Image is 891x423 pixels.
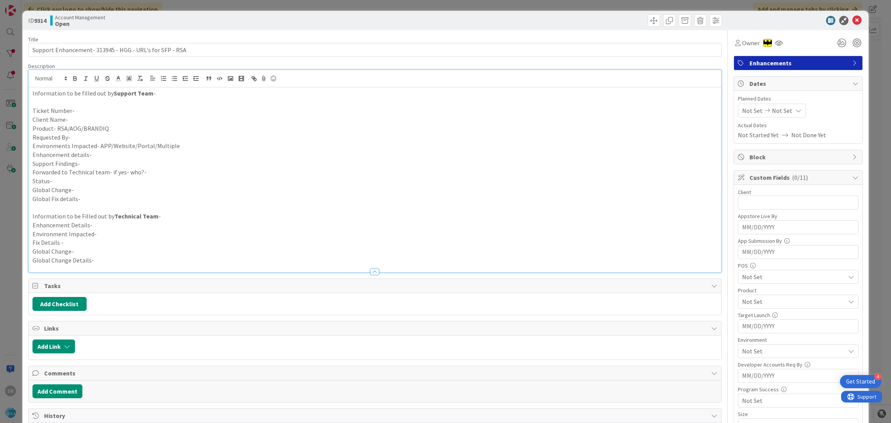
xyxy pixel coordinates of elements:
p: Environments Impacted- APP/Website/Portal/Multiple [32,142,718,150]
p: Global Change- [32,247,718,256]
button: Add Link [32,339,75,353]
div: Environment [738,337,859,343]
input: type card name here... [28,43,722,57]
div: Get Started [846,378,875,385]
p: Support Findings- [32,159,718,168]
p: Fix Details - [32,238,718,247]
p: Forwarded to Technical team- if yes- who?- [32,168,718,177]
div: Developer Accounts Req By [738,362,859,367]
span: Not Started Yet [738,130,779,140]
span: Custom Fields [749,173,848,182]
span: Owner [742,38,760,48]
button: Add Checklist [32,297,87,311]
span: Links [44,324,708,333]
p: Environment Impacted- [32,230,718,239]
span: Tasks [44,281,708,290]
span: ID [28,16,46,25]
p: Status- [32,177,718,186]
p: Enhancement details- [32,150,718,159]
span: Not Set [742,346,845,356]
div: POS [738,263,859,268]
b: Open [55,20,105,27]
p: Client Name- [32,115,718,124]
span: Not Set [742,272,845,281]
p: Product- RSA/AOG/BRANDIQ [32,124,718,133]
span: Comments [44,368,708,378]
span: Planned Dates [738,95,859,103]
span: Actual Dates [738,121,859,130]
div: Program Success [738,387,859,392]
div: Appstore Live By [738,213,859,219]
p: Information to be Filled out by - [32,212,718,221]
span: Not Set [742,297,845,306]
span: Support [16,1,35,10]
b: 9314 [34,17,46,24]
p: Enhancement Details- [32,221,718,230]
div: Product [738,288,859,293]
span: Not Set [742,396,845,405]
span: ( 0/11 ) [792,174,808,181]
span: Dates [749,79,848,88]
p: Requested By- [32,133,718,142]
span: Description [28,63,55,70]
span: Account Management [55,14,105,20]
button: Add Comment [32,384,82,398]
span: Enhancements [749,58,848,68]
p: Ticket Number- [32,106,718,115]
input: MM/DD/YYYY [742,246,854,259]
span: Not Set [772,106,792,115]
span: Not Done Yet [791,130,826,140]
strong: Support Team [114,89,154,97]
input: MM/DD/YYYY [742,320,854,333]
div: Open Get Started checklist, remaining modules: 4 [840,375,881,388]
div: Target Launch [738,312,859,318]
div: 4 [874,373,881,380]
p: Global Change- [32,186,718,194]
input: MM/DD/YYYY [742,369,854,382]
span: Block [749,152,848,162]
label: Title [28,36,38,43]
span: History [44,411,708,420]
div: App Submission By [738,238,859,244]
span: Not Set [742,106,763,115]
p: Information to be filled out by - [32,89,718,98]
strong: Technical Team [114,212,159,220]
img: AC [763,39,772,47]
input: MM/DD/YYYY [742,221,854,234]
p: Global Fix details- [32,194,718,203]
div: Size [738,411,859,417]
label: Client [738,189,751,196]
p: Global Change Details- [32,256,718,265]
